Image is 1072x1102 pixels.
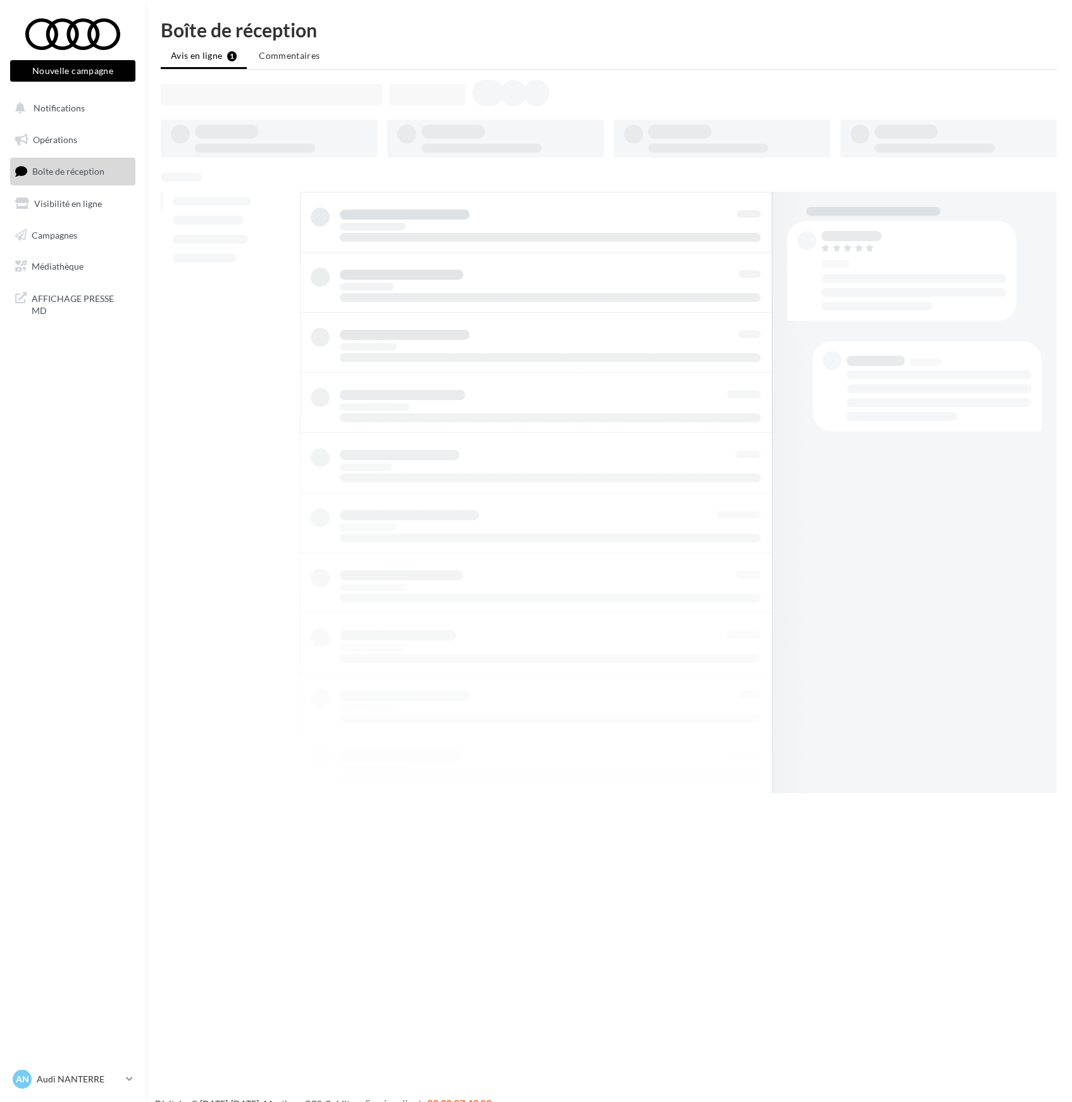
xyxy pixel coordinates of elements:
[32,290,130,317] span: AFFICHAGE PRESSE MD
[16,1073,29,1086] span: AN
[8,95,133,122] button: Notifications
[34,103,85,113] span: Notifications
[32,261,84,272] span: Médiathèque
[10,1067,135,1091] a: AN Audi NANTERRE
[33,134,77,145] span: Opérations
[37,1073,121,1086] p: Audi NANTERRE
[34,198,102,209] span: Visibilité en ligne
[161,20,1057,39] div: Boîte de réception
[8,285,138,322] a: AFFICHAGE PRESSE MD
[32,229,77,240] span: Campagnes
[8,191,138,217] a: Visibilité en ligne
[8,222,138,249] a: Campagnes
[32,166,104,177] span: Boîte de réception
[259,50,320,61] span: Commentaires
[8,253,138,280] a: Médiathèque
[10,60,135,82] button: Nouvelle campagne
[8,127,138,153] a: Opérations
[8,158,138,185] a: Boîte de réception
